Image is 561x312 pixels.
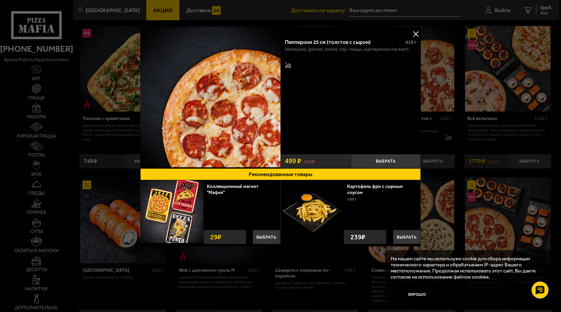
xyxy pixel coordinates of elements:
div: Пепперони 25 см (толстое с сыром) [285,39,400,46]
p: На нашем сайте мы используем cookie для сбора информации технического характера и обрабатываем IP... [391,256,543,280]
s: 591 ₽ [304,158,315,164]
a: Картофель фри с сырным соусом [347,184,403,195]
button: Выбрать [351,154,421,168]
a: Коллекционный магнит "Мафия" [207,184,259,195]
strong: 239 ₽ [349,230,367,244]
button: Хорошо [391,286,443,304]
p: пепперони, [PERSON_NAME], соус-пицца, сыр пармезан (на борт). [285,47,410,52]
button: Выбрать [393,230,420,244]
button: Рекомендованные товары [140,168,421,180]
strong: 29 ₽ [209,230,223,244]
a: Пепперони 25 см (толстое с сыром) [140,27,280,168]
span: 100 г [347,197,357,201]
span: 410 г [405,39,416,45]
button: Выбрать [253,230,280,244]
img: Пепперони 25 см (толстое с сыром) [140,27,280,167]
span: 499 ₽ [285,158,301,165]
